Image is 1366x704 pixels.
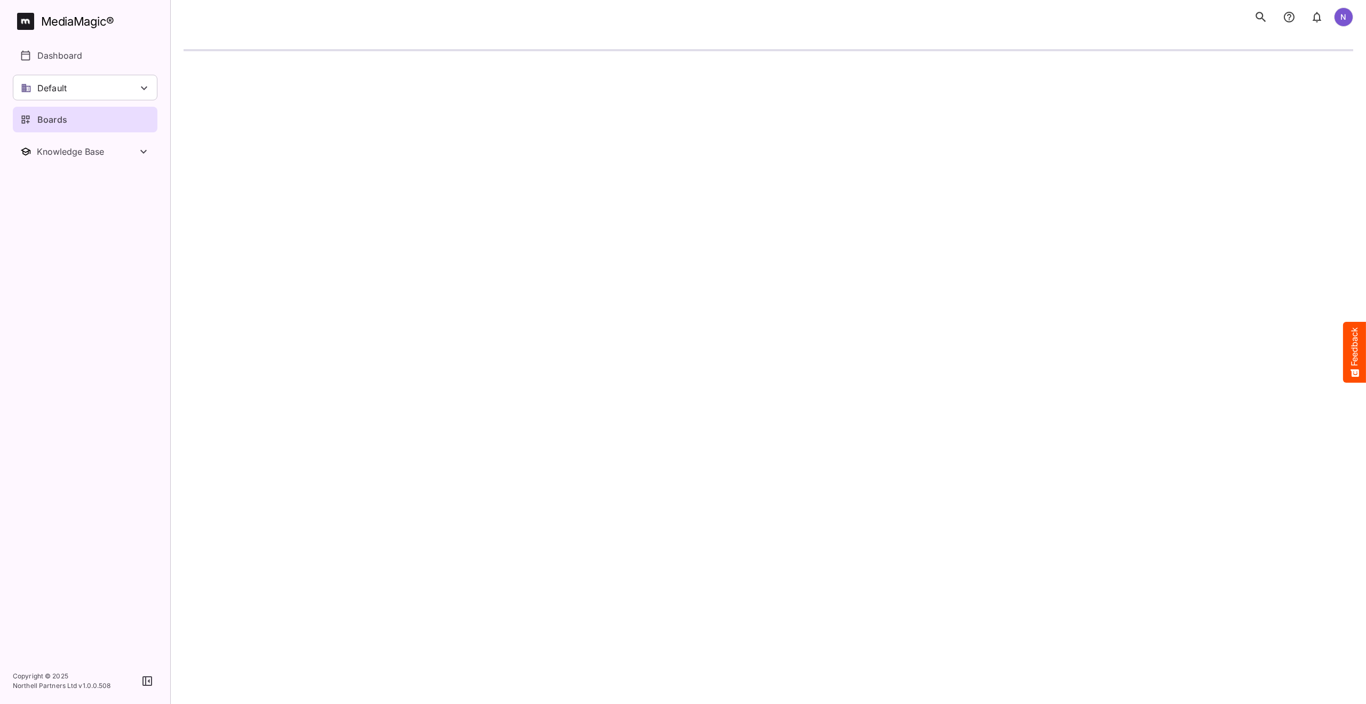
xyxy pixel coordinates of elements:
[37,113,67,126] p: Boards
[41,13,114,30] div: MediaMagic ®
[1334,7,1353,27] div: N
[17,13,157,30] a: MediaMagic®
[13,671,111,681] p: Copyright © 2025
[37,146,137,157] div: Knowledge Base
[13,139,157,164] button: Toggle Knowledge Base
[1306,6,1328,28] button: notifications
[37,49,82,62] p: Dashboard
[37,82,67,94] p: Default
[1250,6,1272,28] button: search
[13,43,157,68] a: Dashboard
[13,107,157,132] a: Boards
[13,139,157,164] nav: Knowledge Base
[13,681,111,691] p: Northell Partners Ltd v 1.0.0.508
[1278,6,1300,28] button: notifications
[1343,322,1366,383] button: Feedback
